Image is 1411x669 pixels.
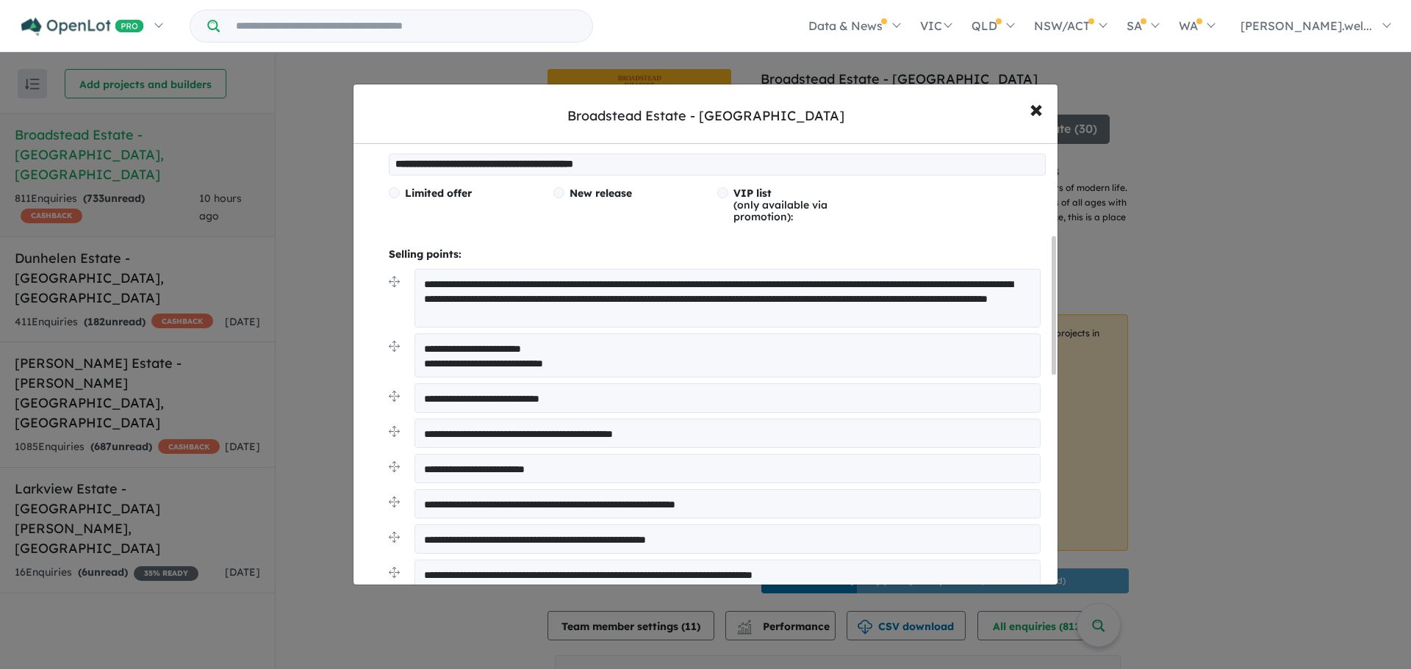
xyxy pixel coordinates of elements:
[389,391,400,402] img: drag.svg
[389,461,400,472] img: drag.svg
[1241,18,1372,33] span: [PERSON_NAME].wel...
[567,106,844,126] div: Broadstead Estate - [GEOGRAPHIC_DATA]
[733,187,772,200] span: VIP list
[223,10,589,42] input: Try estate name, suburb, builder or developer
[21,18,144,36] img: Openlot PRO Logo White
[1030,93,1043,124] span: ×
[570,187,632,200] span: New release
[733,187,827,223] span: (only available via promotion):
[389,532,400,543] img: drag.svg
[389,567,400,578] img: drag.svg
[389,496,400,507] img: drag.svg
[389,246,1046,264] p: Selling points:
[405,187,472,200] span: Limited offer
[389,341,400,352] img: drag.svg
[389,426,400,437] img: drag.svg
[389,276,400,287] img: drag.svg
